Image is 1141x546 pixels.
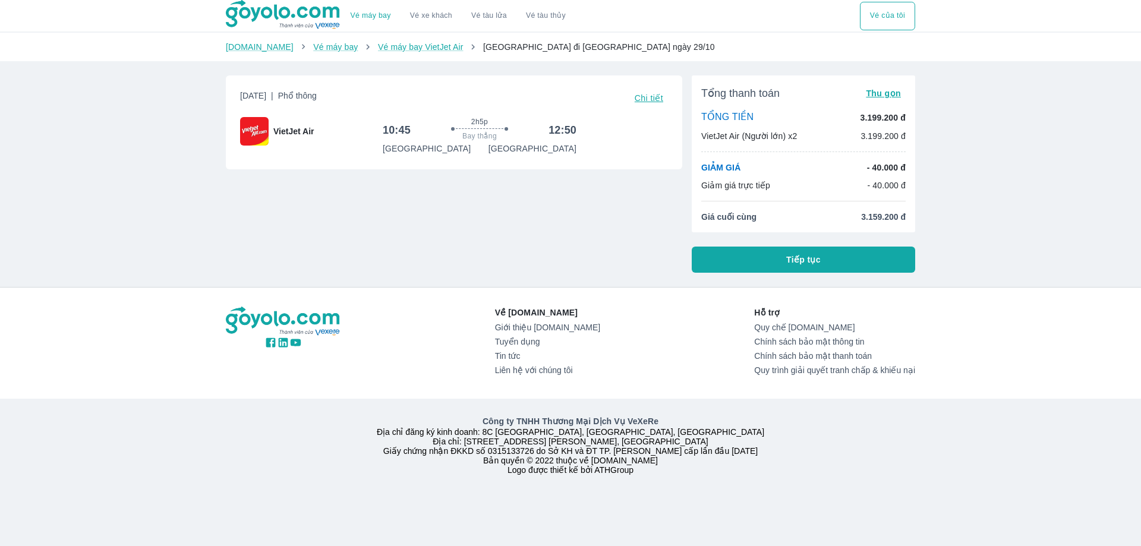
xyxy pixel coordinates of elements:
[341,2,575,30] div: choose transportation mode
[483,42,715,52] span: [GEOGRAPHIC_DATA] đi [GEOGRAPHIC_DATA] ngày 29/10
[861,130,906,142] p: 3.199.200 đ
[516,2,575,30] button: Vé tàu thủy
[273,125,314,137] span: VietJet Air
[754,351,915,361] a: Chính sách bảo mật thanh toán
[495,337,600,346] a: Tuyển dụng
[754,365,915,375] a: Quy trình giải quyết tranh chấp & khiếu nại
[701,111,754,124] p: TỔNG TIỀN
[701,211,757,223] span: Giá cuối cùng
[378,42,463,52] a: Vé máy bay VietJet Air
[410,11,452,20] a: Vé xe khách
[495,365,600,375] a: Liên hệ với chúng tôi
[860,2,915,30] div: choose transportation mode
[754,307,915,318] p: Hỗ trợ
[495,323,600,332] a: Giới thiệu [DOMAIN_NAME]
[867,162,906,173] p: - 40.000 đ
[786,254,821,266] span: Tiếp tục
[861,112,906,124] p: 3.199.200 đ
[226,42,294,52] a: [DOMAIN_NAME]
[228,415,913,427] p: Công ty TNHH Thương Mại Dịch Vụ VeXeRe
[488,143,576,154] p: [GEOGRAPHIC_DATA]
[861,211,906,223] span: 3.159.200 đ
[313,42,358,52] a: Vé máy bay
[701,179,770,191] p: Giảm giá trực tiếp
[278,91,317,100] span: Phổ thông
[861,85,906,102] button: Thu gọn
[866,89,901,98] span: Thu gọn
[549,123,576,137] h6: 12:50
[383,143,471,154] p: [GEOGRAPHIC_DATA]
[692,247,915,273] button: Tiếp tục
[495,307,600,318] p: Về [DOMAIN_NAME]
[860,2,915,30] button: Vé của tôi
[240,90,317,106] span: [DATE]
[754,323,915,332] a: Quy chế [DOMAIN_NAME]
[219,415,922,475] div: Địa chỉ đăng ký kinh doanh: 8C [GEOGRAPHIC_DATA], [GEOGRAPHIC_DATA], [GEOGRAPHIC_DATA] Địa chỉ: [...
[630,90,668,106] button: Chi tiết
[383,123,411,137] h6: 10:45
[754,337,915,346] a: Chính sách bảo mật thông tin
[701,86,780,100] span: Tổng thanh toán
[462,131,497,141] span: Bay thẳng
[701,130,797,142] p: VietJet Air (Người lớn) x2
[226,41,915,53] nav: breadcrumb
[701,162,740,173] p: GIẢM GIÁ
[495,351,600,361] a: Tin tức
[271,91,273,100] span: |
[351,11,391,20] a: Vé máy bay
[635,93,663,103] span: Chi tiết
[471,117,488,127] span: 2h5p
[462,2,516,30] a: Vé tàu lửa
[226,307,341,336] img: logo
[867,179,906,191] p: - 40.000 đ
